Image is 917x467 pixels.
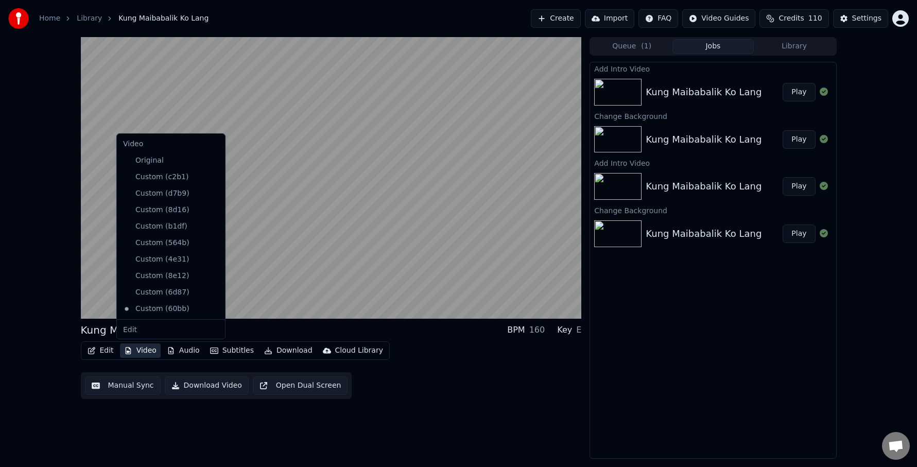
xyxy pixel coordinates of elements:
[557,324,572,336] div: Key
[531,9,581,28] button: Create
[641,41,651,51] span: ( 1 )
[119,268,207,284] div: Custom (8e12)
[253,376,348,395] button: Open Dual Screen
[646,85,762,99] div: Kung Maibabalik Ko Lang
[783,224,815,243] button: Play
[119,218,207,235] div: Custom (b1df)
[119,202,207,218] div: Custom (8d16)
[576,324,581,336] div: E
[77,13,102,24] a: Library
[8,8,29,29] img: youka
[754,39,835,54] button: Library
[783,130,815,149] button: Play
[759,9,828,28] button: Credits110
[529,324,545,336] div: 160
[646,132,762,147] div: Kung Maibabalik Ko Lang
[119,301,207,317] div: Custom (60bb)
[833,9,888,28] button: Settings
[120,343,161,358] button: Video
[590,204,836,216] div: Change Background
[852,13,881,24] div: Settings
[118,13,209,24] span: Kung Maibabalik Ko Lang
[778,13,804,24] span: Credits
[119,136,223,152] div: Video
[119,235,207,251] div: Custom (564b)
[119,185,207,202] div: Custom (d7b9)
[83,343,118,358] button: Edit
[119,152,207,169] div: Original
[590,62,836,75] div: Add Intro Video
[672,39,754,54] button: Jobs
[119,322,223,338] div: Edit
[783,177,815,196] button: Play
[882,432,910,460] a: Open chat
[81,323,210,337] div: Kung Maibabalik Ko Lang
[808,13,822,24] span: 110
[260,343,317,358] button: Download
[335,345,383,356] div: Cloud Library
[206,343,258,358] button: Subtitles
[119,284,207,301] div: Custom (6d87)
[638,9,678,28] button: FAQ
[585,9,634,28] button: Import
[646,227,762,241] div: Kung Maibabalik Ko Lang
[119,169,207,185] div: Custom (c2b1)
[39,13,209,24] nav: breadcrumb
[590,157,836,169] div: Add Intro Video
[591,39,672,54] button: Queue
[507,324,525,336] div: BPM
[682,9,755,28] button: Video Guides
[119,251,207,268] div: Custom (4e31)
[85,376,161,395] button: Manual Sync
[165,376,249,395] button: Download Video
[590,110,836,122] div: Change Background
[646,179,762,194] div: Kung Maibabalik Ko Lang
[163,343,204,358] button: Audio
[39,13,60,24] a: Home
[783,83,815,101] button: Play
